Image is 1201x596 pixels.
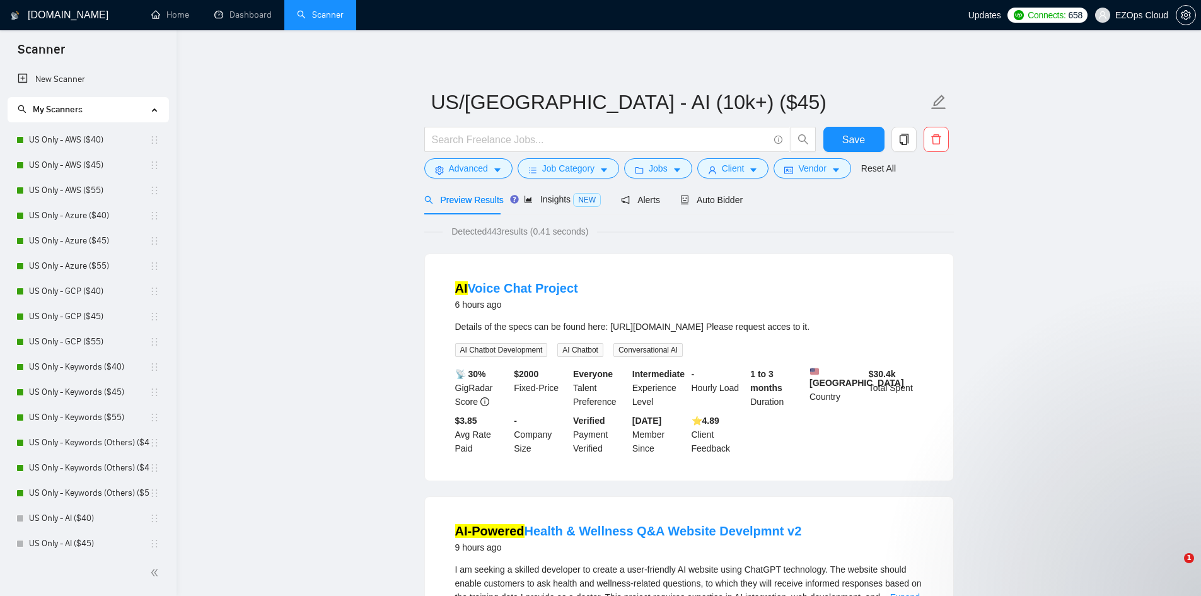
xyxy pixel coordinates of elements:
[8,380,168,405] li: US Only - Keywords ($45)
[632,416,661,426] b: [DATE]
[624,158,692,178] button: folderJobscaret-down
[573,416,605,426] b: Verified
[455,524,802,538] a: AI-PoweredHealth & Wellness Q&A Website Develpmnt v2
[635,165,644,175] span: folder
[29,506,149,531] a: US Only - AI ($40)
[542,161,595,175] span: Job Category
[968,10,1001,20] span: Updates
[632,369,685,379] b: Intermediate
[29,153,149,178] a: US Only - AWS ($45)
[621,196,630,204] span: notification
[774,136,782,144] span: info-circle
[832,165,840,175] span: caret-down
[1176,10,1195,20] span: setting
[29,405,149,430] a: US Only - Keywords ($55)
[509,194,520,205] div: Tooltip anchor
[680,195,743,205] span: Auto Bidder
[8,40,75,67] span: Scanner
[630,367,689,409] div: Experience Level
[798,161,826,175] span: Vendor
[449,161,488,175] span: Advanced
[149,362,160,372] span: holder
[810,367,819,376] img: 🇺🇸
[809,367,904,388] b: [GEOGRAPHIC_DATA]
[149,185,160,196] span: holder
[149,463,160,473] span: holder
[524,194,601,204] span: Insights
[749,165,758,175] span: caret-down
[29,279,149,304] a: US Only - GCP ($40)
[524,195,533,204] span: area-chart
[892,134,916,145] span: copy
[891,127,917,152] button: copy
[924,127,949,152] button: delete
[29,481,149,506] a: US Only - Keywords (Others) ($55)
[29,203,149,228] a: US Only - Azure ($40)
[621,195,660,205] span: Alerts
[708,165,717,175] span: user
[493,165,502,175] span: caret-down
[435,165,444,175] span: setting
[528,165,537,175] span: bars
[11,6,20,26] img: logo
[297,9,344,20] a: searchScanner
[149,236,160,246] span: holder
[480,397,489,406] span: info-circle
[424,158,513,178] button: settingAdvancedcaret-down
[29,228,149,254] a: US Only - Azure ($45)
[600,165,608,175] span: caret-down
[673,165,682,175] span: caret-down
[866,367,925,409] div: Total Spent
[29,380,149,405] a: US Only - Keywords ($45)
[149,412,160,423] span: holder
[774,158,850,178] button: idcardVendorcaret-down
[8,67,168,92] li: New Scanner
[571,367,630,409] div: Talent Preference
[680,196,689,204] span: robot
[455,343,548,357] span: AI Chatbot Development
[8,481,168,506] li: US Only - Keywords (Others) ($55)
[8,228,168,254] li: US Only - Azure ($45)
[455,297,578,312] div: 6 hours ago
[1176,10,1196,20] a: setting
[149,539,160,549] span: holder
[692,369,695,379] b: -
[807,367,866,409] div: Country
[29,178,149,203] a: US Only - AWS ($55)
[214,9,272,20] a: dashboardDashboard
[791,127,816,152] button: search
[432,132,769,148] input: Search Freelance Jobs...
[8,354,168,380] li: US Only - Keywords ($40)
[149,312,160,322] span: holder
[1098,11,1107,20] span: user
[18,104,83,115] span: My Scanners
[1028,8,1065,22] span: Connects:
[869,369,896,379] b: $ 30.4k
[29,354,149,380] a: US Only - Keywords ($40)
[8,153,168,178] li: US Only - AWS ($45)
[8,127,168,153] li: US Only - AWS ($40)
[931,94,947,110] span: edit
[750,369,782,393] b: 1 to 3 months
[8,405,168,430] li: US Only - Keywords ($55)
[861,161,896,175] a: Reset All
[649,161,668,175] span: Jobs
[29,455,149,481] a: US Only - Keywords (Others) ($45)
[697,158,769,178] button: userClientcaret-down
[149,337,160,347] span: holder
[455,369,486,379] b: 📡 30%
[149,211,160,221] span: holder
[1184,553,1194,563] span: 1
[722,161,745,175] span: Client
[8,329,168,354] li: US Only - GCP ($55)
[151,9,189,20] a: homeHome
[511,367,571,409] div: Fixed-Price
[8,304,168,329] li: US Only - GCP ($45)
[29,329,149,354] a: US Only - GCP ($55)
[149,160,160,170] span: holder
[8,203,168,228] li: US Only - Azure ($40)
[8,254,168,279] li: US Only - Azure ($55)
[29,304,149,329] a: US Only - GCP ($45)
[18,67,158,92] a: New Scanner
[791,134,815,145] span: search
